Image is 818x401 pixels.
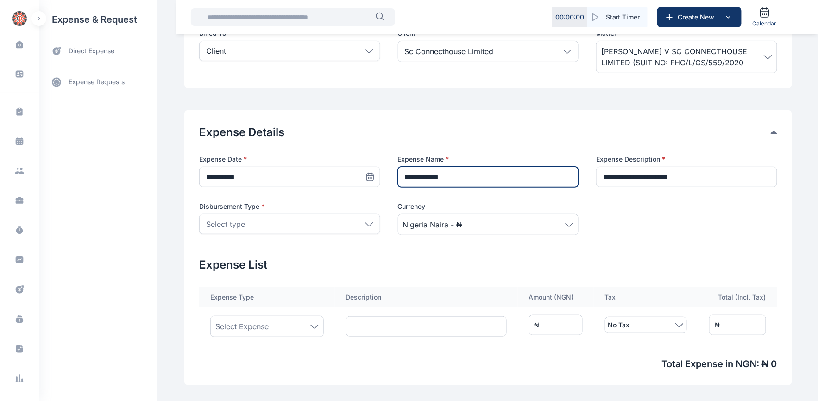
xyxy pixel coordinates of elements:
span: Sc Connecthouse Limited [405,46,494,57]
th: Amount ( NGN ) [518,287,594,307]
h2: Expense List [199,257,777,272]
label: Disbursement Type [199,202,380,211]
div: expense requests [39,63,157,93]
span: No Tax [608,320,630,331]
span: [PERSON_NAME] V SC CONNECTHOUSE LIMITED (SUIT NO: FHC/L/CS/559/2020 [601,46,764,68]
p: 00 : 00 : 00 [555,13,584,22]
a: Calendar [749,3,780,31]
th: Description [335,287,518,307]
button: Create New [657,7,742,27]
span: Calendar [753,20,777,27]
div: ₦ [535,320,540,330]
span: Currency [398,202,426,211]
span: Nigeria Naira - ₦ [403,219,462,230]
label: Expense Description [596,155,777,164]
label: Expense Name [398,155,579,164]
th: Total (Incl. Tax) [698,287,777,307]
span: Total Expense in NGN : ₦ 0 [199,357,777,370]
div: Expense Details [199,125,777,140]
p: Client [206,45,226,56]
span: Start Timer [606,13,640,22]
button: Start Timer [587,7,648,27]
p: Select type [206,219,245,230]
span: Create New [674,13,723,22]
span: direct expense [69,46,114,56]
label: Expense Date [199,155,380,164]
a: expense requests [39,71,157,93]
div: ₦ [715,320,720,330]
a: direct expense [39,39,157,63]
button: Expense Details [199,125,771,140]
span: Select Expense [215,321,269,332]
th: Tax [594,287,698,307]
th: Expense Type [199,287,335,307]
